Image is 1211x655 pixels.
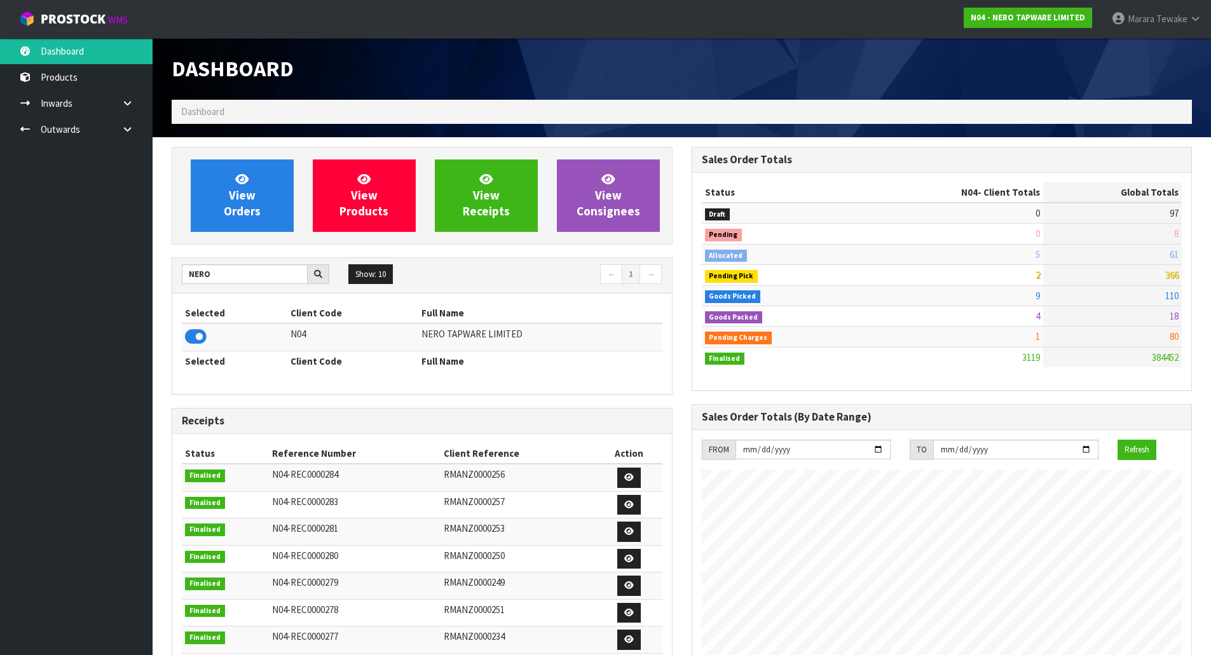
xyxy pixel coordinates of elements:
span: N04-REC0000279 [272,576,338,588]
a: ViewConsignees [557,159,660,232]
span: N04-REC0000284 [272,468,338,480]
span: Finalised [185,577,225,590]
strong: N04 - NERO TAPWARE LIMITED [971,12,1085,23]
a: 1 [622,264,640,285]
span: View Consignees [577,172,640,219]
span: N04-REC0000283 [272,496,338,508]
th: Full Name [418,303,662,323]
span: 366 [1165,269,1179,281]
a: ← [600,264,622,285]
span: 1 [1036,330,1040,342]
button: Refresh [1118,440,1156,460]
th: Client Code [287,351,418,371]
span: Pending [705,229,742,241]
span: 8 [1174,227,1179,240]
span: 80 [1170,330,1179,342]
a: ViewReceipts [435,159,538,232]
th: Client Code [287,303,418,323]
span: 61 [1170,248,1179,260]
span: 110 [1165,290,1179,302]
span: RMANZ0000249 [444,576,505,588]
span: RMANZ0000234 [444,630,505,642]
th: Selected [182,351,287,371]
button: Show: 10 [348,264,393,285]
span: Finalised [185,605,225,618]
span: View Receipts [463,172,510,219]
img: cube-alt.png [19,11,35,27]
span: N04-REC0000280 [272,550,338,562]
span: Goods Picked [705,290,761,303]
span: Finalised [185,497,225,510]
span: N04-REC0000281 [272,522,338,534]
th: Reference Number [269,443,440,464]
a: → [640,264,662,285]
th: Status [702,182,860,203]
th: Action [596,443,662,464]
span: 3119 [1022,351,1040,363]
nav: Page navigation [432,264,662,287]
span: Finalised [185,469,225,482]
th: Selected [182,303,287,323]
span: Goods Packed [705,311,763,324]
span: 97 [1170,207,1179,219]
span: Dashboard [181,105,224,118]
span: 9 [1036,290,1040,302]
a: ViewProducts [313,159,416,232]
span: 5 [1036,248,1040,260]
span: RMANZ0000253 [444,522,505,534]
span: N04-REC0000278 [272,604,338,616]
h3: Sales Order Totals [702,154,1182,166]
h3: Receipts [182,415,662,427]
span: 2 [1036,269,1040,281]
span: Marara [1128,13,1154,25]
h3: Sales Order Totals (By Date Range) [702,411,1182,423]
span: Finalised [185,631,225,644]
th: - Client Totals [859,182,1043,203]
a: N04 - NERO TAPWARE LIMITED [964,8,1092,28]
div: FROM [702,440,735,460]
small: WMS [108,14,128,26]
span: Draft [705,208,730,221]
td: NERO TAPWARE LIMITED [418,323,662,351]
th: Client Reference [441,443,596,464]
span: Pending Charges [705,332,772,344]
span: 0 [1036,207,1040,219]
span: RMANZ0000256 [444,468,505,480]
th: Global Totals [1043,182,1182,203]
span: Allocated [705,250,748,262]
span: N04 [961,186,978,198]
span: 4 [1036,310,1040,322]
span: Finalised [185,551,225,564]
span: RMANZ0000257 [444,496,505,508]
span: View Products [339,172,388,219]
span: N04-REC0000277 [272,630,338,642]
span: Dashboard [172,55,294,82]
span: View Orders [224,172,261,219]
div: TO [910,440,933,460]
span: 18 [1170,310,1179,322]
td: N04 [287,323,418,351]
span: 384452 [1152,351,1179,363]
span: Pending Pick [705,270,758,283]
span: Finalised [185,523,225,536]
input: Search clients [182,264,308,284]
span: RMANZ0000250 [444,550,505,562]
span: Finalised [705,353,745,365]
span: ProStock [41,11,106,27]
a: ViewOrders [191,159,294,232]
th: Status [182,443,269,464]
span: RMANZ0000251 [444,604,505,616]
span: 0 [1036,227,1040,240]
th: Full Name [418,351,662,371]
span: Tewake [1156,13,1187,25]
